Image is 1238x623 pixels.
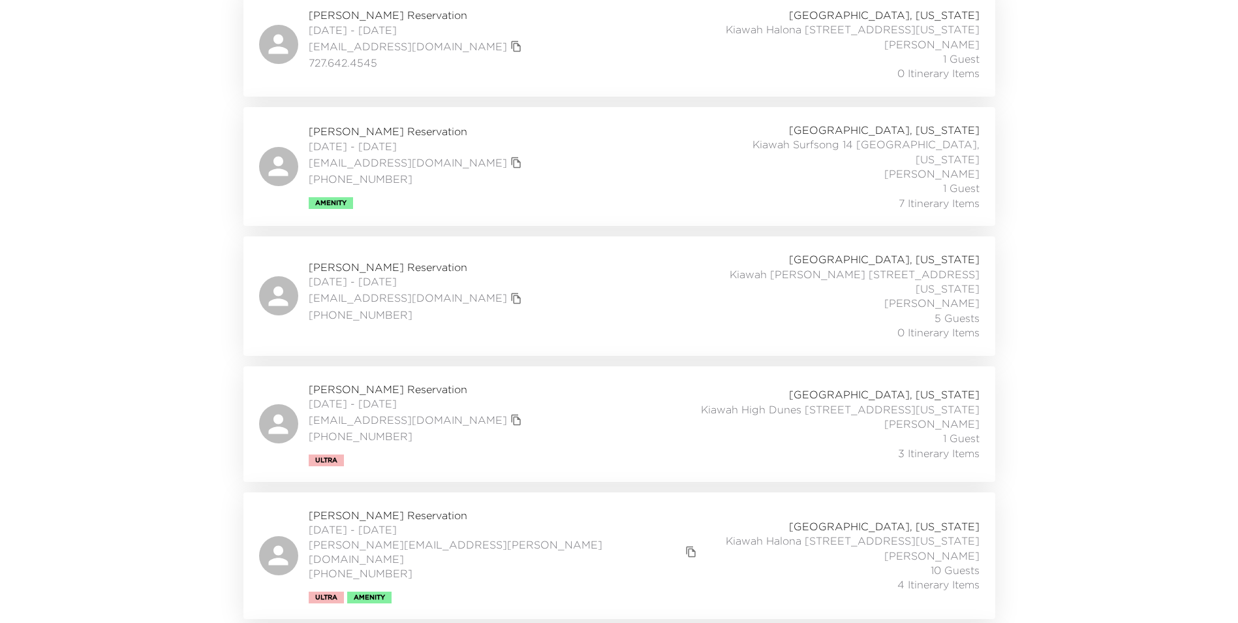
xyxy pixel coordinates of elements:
[309,260,525,274] span: [PERSON_NAME] Reservation
[309,39,507,54] a: [EMAIL_ADDRESS][DOMAIN_NAME]
[691,267,980,296] span: Kiawah [PERSON_NAME] [STREET_ADDRESS][US_STATE]
[309,413,507,427] a: [EMAIL_ADDRESS][DOMAIN_NAME]
[898,446,980,460] span: 3 Itinerary Items
[884,296,980,310] span: [PERSON_NAME]
[789,252,980,266] span: [GEOGRAPHIC_DATA], [US_STATE]
[931,563,980,577] span: 10 Guests
[884,549,980,563] span: [PERSON_NAME]
[897,66,980,80] span: 0 Itinerary Items
[354,594,385,601] span: Amenity
[315,456,337,464] span: Ultra
[309,23,525,37] span: [DATE] - [DATE]
[309,274,525,289] span: [DATE] - [DATE]
[309,396,525,411] span: [DATE] - [DATE]
[884,417,980,431] span: [PERSON_NAME]
[507,37,525,56] button: copy primary member email
[884,167,980,181] span: [PERSON_NAME]
[897,577,980,592] span: 4 Itinerary Items
[726,22,980,37] span: Kiawah Halona [STREET_ADDRESS][US_STATE]
[309,308,525,322] span: [PHONE_NUMBER]
[309,139,525,153] span: [DATE] - [DATE]
[309,172,525,186] span: [PHONE_NUMBER]
[243,107,995,226] a: [PERSON_NAME] Reservation[DATE] - [DATE][EMAIL_ADDRESS][DOMAIN_NAME]copy primary member email[PHO...
[243,492,995,619] a: [PERSON_NAME] Reservation[DATE] - [DATE][PERSON_NAME][EMAIL_ADDRESS][PERSON_NAME][DOMAIN_NAME]cop...
[243,366,995,482] a: [PERSON_NAME] Reservation[DATE] - [DATE][EMAIL_ADDRESS][DOMAIN_NAME]copy primary member email[PHO...
[943,431,980,445] span: 1 Guest
[309,508,701,522] span: [PERSON_NAME] Reservation
[309,124,525,138] span: [PERSON_NAME] Reservation
[884,37,980,52] span: [PERSON_NAME]
[507,153,525,172] button: copy primary member email
[309,382,525,396] span: [PERSON_NAME] Reservation
[935,311,980,325] span: 5 Guests
[507,289,525,308] button: copy primary member email
[309,155,507,170] a: [EMAIL_ADDRESS][DOMAIN_NAME]
[309,537,683,567] a: [PERSON_NAME][EMAIL_ADDRESS][PERSON_NAME][DOMAIN_NAME]
[309,291,507,305] a: [EMAIL_ADDRESS][DOMAIN_NAME]
[899,196,980,210] span: 7 Itinerary Items
[682,543,700,561] button: copy primary member email
[309,56,525,70] span: 727.642.4545
[309,566,701,581] span: [PHONE_NUMBER]
[789,123,980,137] span: [GEOGRAPHIC_DATA], [US_STATE]
[243,236,995,355] a: [PERSON_NAME] Reservation[DATE] - [DATE][EMAIL_ADDRESS][DOMAIN_NAME]copy primary member email[PHO...
[789,8,980,22] span: [GEOGRAPHIC_DATA], [US_STATE]
[309,429,525,443] span: [PHONE_NUMBER]
[726,534,980,548] span: Kiawah Halona [STREET_ADDRESS][US_STATE]
[507,411,525,429] button: copy primary member email
[701,402,980,417] span: Kiawah High Dunes [STREET_ADDRESS][US_STATE]
[789,387,980,402] span: [GEOGRAPHIC_DATA], [US_STATE]
[943,181,980,195] span: 1 Guest
[691,137,980,167] span: Kiawah Surfsong 14 [GEOGRAPHIC_DATA], [US_STATE]
[943,52,980,66] span: 1 Guest
[789,519,980,534] span: [GEOGRAPHIC_DATA], [US_STATE]
[309,8,525,22] span: [PERSON_NAME] Reservation
[897,325,980,340] span: 0 Itinerary Items
[315,199,347,207] span: Amenity
[309,522,701,537] span: [DATE] - [DATE]
[315,594,337,601] span: Ultra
